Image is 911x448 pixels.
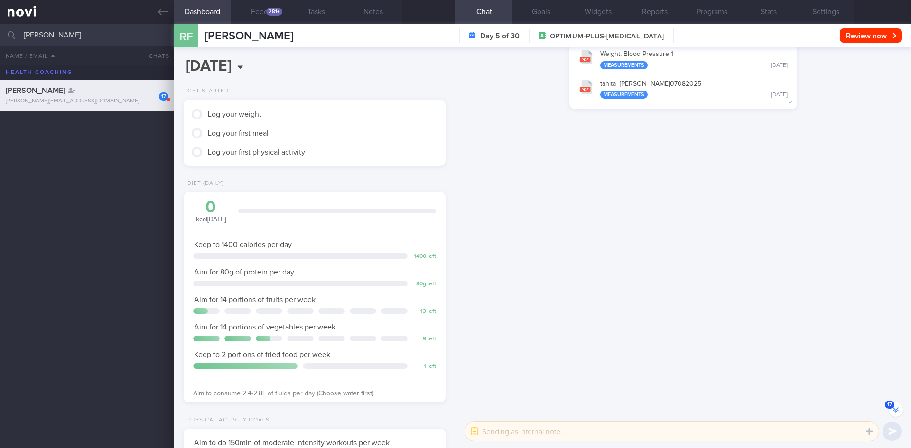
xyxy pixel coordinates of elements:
button: Chats [136,46,174,65]
span: 17 [885,401,894,409]
div: [DATE] [771,91,788,99]
div: Get Started [184,88,229,95]
div: 80 g left [412,281,436,288]
div: tanita_ [PERSON_NAME] 07082025 [600,80,788,99]
div: Measurements [600,91,648,99]
span: Aim to consume 2.4-2.8L of fluids per day (Choose water first) [193,390,373,397]
button: Review now [840,28,902,43]
div: Physical Activity Goals [184,417,270,424]
div: 281+ [266,8,282,16]
div: 17 [159,92,168,101]
span: [PERSON_NAME] [6,87,65,94]
button: tanita_[PERSON_NAME]07082025 Measurements [DATE] [574,74,792,104]
span: [PERSON_NAME] [205,30,293,42]
div: 1 left [412,363,436,370]
strong: Day 5 of 30 [480,31,520,41]
div: 0 [193,199,229,216]
div: Weight, Blood Pressure 1 [600,50,788,69]
div: 9 left [412,336,436,343]
div: [PERSON_NAME][EMAIL_ADDRESS][DOMAIN_NAME] [6,98,168,105]
div: Diet (Daily) [184,180,224,187]
div: kcal [DATE] [193,199,229,224]
div: Measurements [600,61,648,69]
div: 13 left [412,308,436,315]
div: [DATE] [771,62,788,69]
span: OPTIMUM-PLUS-[MEDICAL_DATA] [550,32,664,41]
span: Aim for 14 portions of vegetables per week [194,323,335,331]
span: Keep to 1400 calories per day [194,241,292,248]
button: 17 [889,402,903,417]
span: Aim to do 150min of moderate intensity workouts per week [194,439,390,447]
div: 1400 left [412,253,436,260]
span: Aim for 14 portions of fruits per week [194,296,316,303]
span: Aim for 80g of protein per day [194,268,294,276]
span: Keep to 2 portions of fried food per week [194,351,330,358]
button: Weight, Blood Pressure 1 Measurements [DATE] [574,44,792,74]
div: RF [168,18,204,55]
